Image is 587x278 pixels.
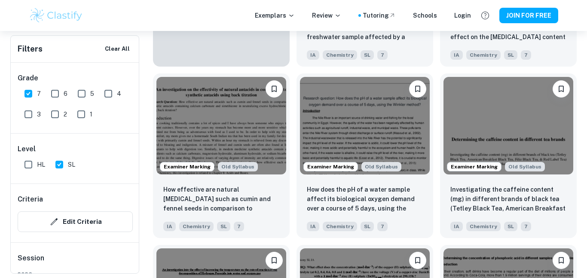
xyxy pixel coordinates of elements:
[504,222,517,231] span: SL
[163,185,279,214] p: How effective are natural antacids such as cumin and fennel seeds in comparison to synthetic anta...
[18,253,133,270] h6: Session
[478,8,492,23] button: Help and Feedback
[361,222,374,231] span: SL
[409,80,426,98] button: Please log in to bookmark exemplars
[18,73,133,83] h6: Grade
[409,252,426,269] button: Please log in to bookmark exemplars
[440,73,577,238] a: Examiner MarkingStarting from the May 2025 session, the Chemistry IA requirements have changed. I...
[505,162,545,171] div: Starting from the May 2025 session, the Chemistry IA requirements have changed. It's OK to refer ...
[450,222,463,231] span: IA
[234,222,244,231] span: 7
[266,252,283,269] button: Please log in to bookmark exemplars
[37,160,45,169] span: HL
[499,8,558,23] button: JOIN FOR FREE
[521,222,531,231] span: 7
[361,162,401,171] span: Old Syllabus
[117,89,121,98] span: 4
[300,77,430,174] img: Chemistry IA example thumbnail: How does the pH of a water sample affect
[504,50,517,60] span: SL
[217,222,230,231] span: SL
[466,50,501,60] span: Chemistry
[218,162,258,171] span: Old Syllabus
[18,194,43,205] h6: Criteria
[90,110,92,119] span: 1
[103,43,132,55] button: Clear All
[160,163,214,171] span: Examiner Marking
[156,77,286,174] img: Chemistry IA example thumbnail: How effective are natural antacids such
[64,110,67,119] span: 2
[307,185,423,214] p: How does the pH of a water sample affect its biological oxygen demand over a course of 5 days, us...
[18,144,133,154] h6: Level
[37,110,41,119] span: 3
[307,222,319,231] span: IA
[64,89,67,98] span: 6
[304,163,358,171] span: Examiner Marking
[361,162,401,171] div: Starting from the May 2025 session, the Chemistry IA requirements have changed. It's OK to refer ...
[521,50,531,60] span: 7
[218,162,258,171] div: Starting from the May 2025 session, the Chemistry IA requirements have changed. It's OK to refer ...
[553,252,570,269] button: Please log in to bookmark exemplars
[163,222,176,231] span: IA
[312,11,341,20] p: Review
[266,80,283,98] button: Please log in to bookmark exemplars
[37,89,41,98] span: 7
[377,222,388,231] span: 7
[90,89,94,98] span: 5
[363,11,396,20] a: Tutoring
[505,162,545,171] span: Old Syllabus
[18,43,43,55] h6: Filters
[361,50,374,60] span: SL
[454,11,471,20] a: Login
[413,11,437,20] a: Schools
[553,80,570,98] button: Please log in to bookmark exemplars
[29,7,83,24] img: Clastify logo
[18,211,133,232] button: Edit Criteria
[307,50,319,60] span: IA
[179,222,214,231] span: Chemistry
[443,77,573,174] img: Chemistry IA example thumbnail: Investigating the caffeine content (mg)
[377,50,388,60] span: 7
[450,185,566,214] p: Investigating the caffeine content (mg) in different brands of black tea (Tetley Black Tea, Ameri...
[323,222,357,231] span: Chemistry
[466,222,501,231] span: Chemistry
[297,73,433,238] a: Examiner MarkingStarting from the May 2025 session, the Chemistry IA requirements have changed. I...
[447,163,501,171] span: Examiner Marking
[255,11,295,20] p: Exemplars
[68,160,75,169] span: SL
[450,50,463,60] span: IA
[323,50,357,60] span: Chemistry
[18,270,133,278] span: 2026
[153,73,290,238] a: Examiner MarkingStarting from the May 2025 session, the Chemistry IA requirements have changed. I...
